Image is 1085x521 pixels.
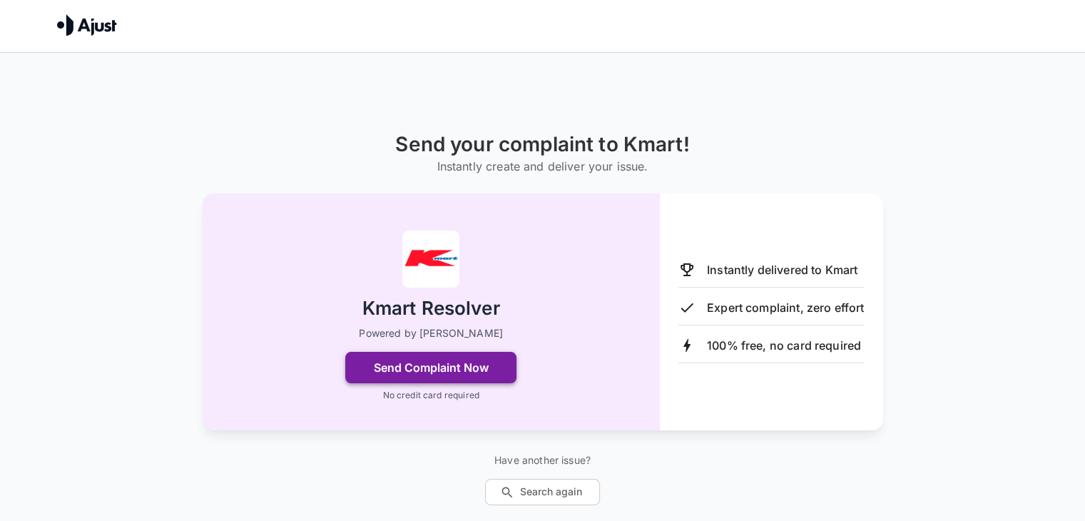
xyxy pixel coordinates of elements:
h2: Kmart Resolver [362,296,500,321]
h6: Instantly create and deliver your issue. [395,156,689,176]
button: Send Complaint Now [345,352,516,383]
p: 100% free, no card required [707,337,861,354]
p: Powered by [PERSON_NAME] [359,326,503,340]
button: Search again [485,479,600,505]
h1: Send your complaint to Kmart! [395,133,689,156]
p: Instantly delivered to Kmart [707,261,857,278]
p: Have another issue? [485,453,600,467]
img: Ajust [57,14,117,36]
p: Expert complaint, zero effort [707,299,864,316]
p: No credit card required [382,389,479,402]
img: Kmart [402,231,459,288]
